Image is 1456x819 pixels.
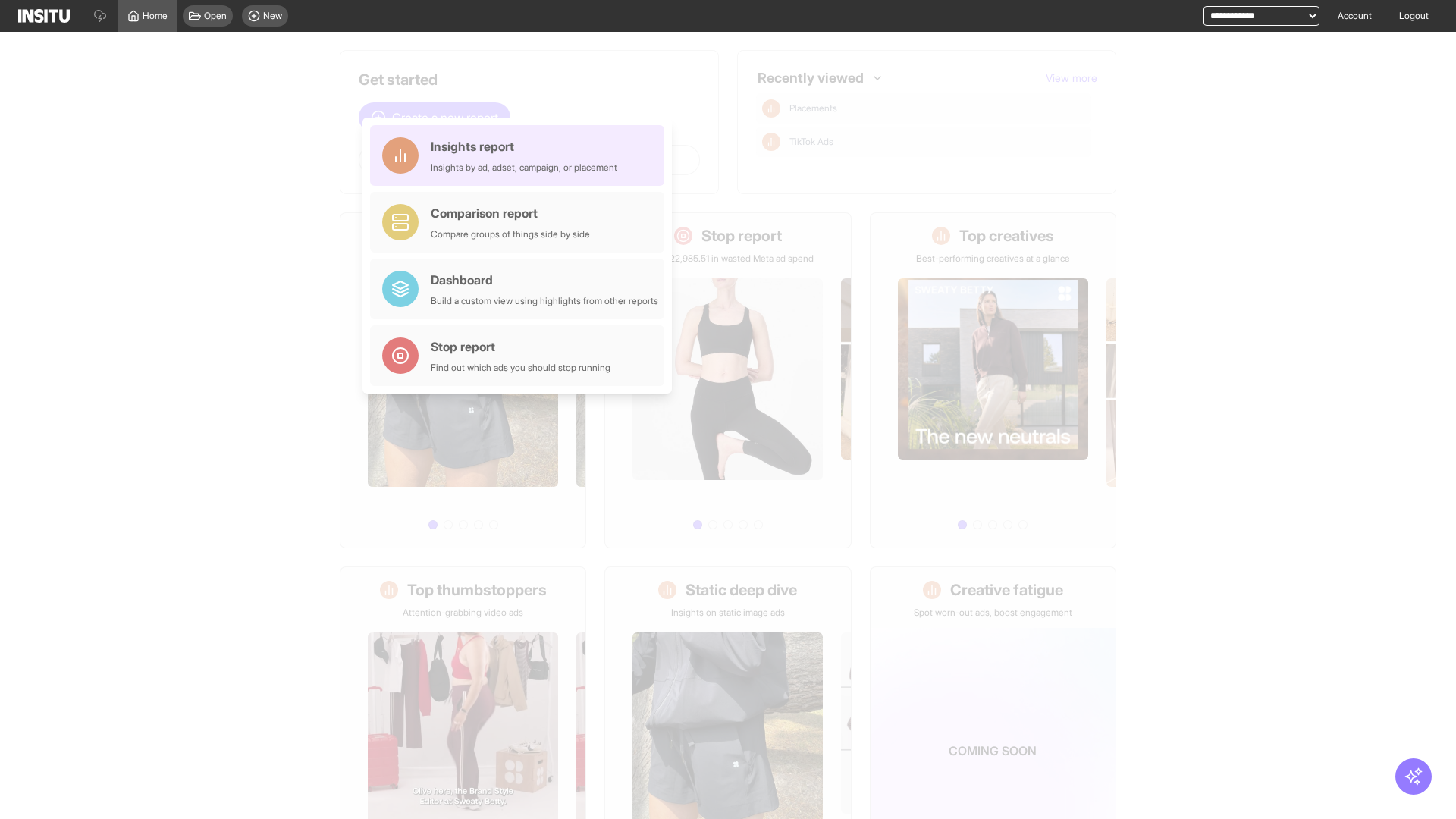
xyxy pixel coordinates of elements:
[431,162,617,174] div: Insights by ad, adset, campaign, or placement
[263,10,282,22] span: New
[431,295,658,307] div: Build a custom view using highlights from other reports
[431,337,610,356] div: Stop report
[143,10,168,22] span: Home
[431,362,610,374] div: Find out which ads you should stop running
[204,10,227,22] span: Open
[431,137,617,155] div: Insights report
[431,204,590,222] div: Comparison report
[431,228,590,240] div: Compare groups of things side by side
[431,271,658,289] div: Dashboard
[18,9,70,23] img: Logo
